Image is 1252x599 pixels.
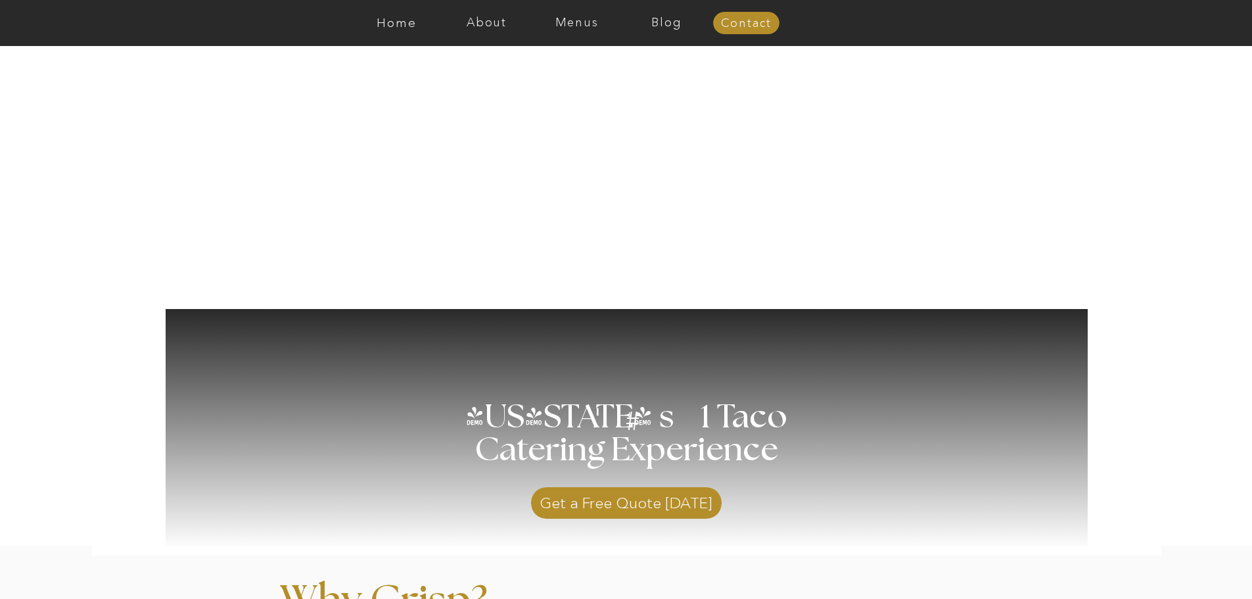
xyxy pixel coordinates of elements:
a: Get a Free Quote [DATE] [531,481,722,519]
h1: [US_STATE] s 1 Taco Catering Experience [459,401,795,500]
h3: ' [574,404,624,431]
a: Contact [713,17,779,30]
h3: # [597,408,672,446]
a: Blog [622,16,712,30]
a: Home [352,16,442,30]
a: About [442,16,532,30]
a: Menus [532,16,622,30]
